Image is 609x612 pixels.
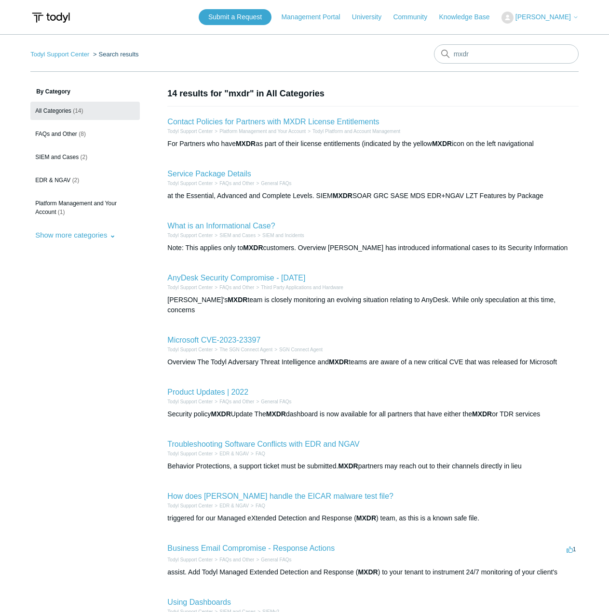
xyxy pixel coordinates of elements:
[167,450,213,457] li: Todyl Support Center
[261,181,291,186] a: General FAQs
[472,410,492,418] em: MXDR
[432,140,452,147] em: MXDR
[249,502,265,509] li: FAQ
[30,51,89,58] a: Todyl Support Center
[167,567,579,577] div: assist. Add Todyl Managed Extended Detection and Response ( ) to your tenant to instrument 24/7 m...
[213,502,249,509] li: EDR & NGAV
[167,232,213,239] li: Todyl Support Center
[30,87,140,96] h3: By Category
[338,462,358,470] em: MXDR
[219,557,254,562] a: FAQs and Other
[352,12,391,22] a: University
[243,244,263,252] em: MXDR
[213,232,256,239] li: SIEM and Cases
[256,232,304,239] li: SIEM and Incidents
[213,180,254,187] li: FAQs and Other
[219,129,306,134] a: Platform Management and Your Account
[219,233,256,238] a: SIEM and Cases
[167,128,213,135] li: Todyl Support Center
[199,9,271,25] a: Submit a Request
[249,450,265,457] li: FAQ
[333,192,352,200] em: MXDR
[279,347,323,352] a: SGN Connect Agent
[261,285,343,290] a: Third Party Applications and Hardware
[167,170,251,178] a: Service Package Details
[236,140,256,147] em: MXDR
[35,200,117,215] span: Platform Management and Your Account
[167,492,393,500] a: How does [PERSON_NAME] handle the EICAR malware test file?
[167,357,579,367] div: Overview The Todyl Adversary Threat Intelligence and teams are aware of a new critical CVE that w...
[266,410,286,418] em: MXDR
[167,285,213,290] a: Todyl Support Center
[167,243,579,253] div: Note: This applies only to customers. Overview [PERSON_NAME] has introduced informational cases t...
[167,409,579,419] div: Security policy Update The dashboard is now available for all partners that have either the or TD...
[515,13,571,21] span: [PERSON_NAME]
[30,125,140,143] a: FAQs and Other (8)
[434,44,579,64] input: Search
[393,12,437,22] a: Community
[30,51,91,58] li: Todyl Support Center
[167,451,213,456] a: Todyl Support Center
[167,139,579,149] div: For Partners who have as part of their license entitlements (indicated by the yellow icon on the ...
[254,180,291,187] li: General FAQs
[219,503,249,508] a: EDR & NGAV
[167,191,579,201] div: at the Essential, Advanced and Complete Levels. SIEM SOAR GRC SASE MDS EDR+NGAV LZT Features by P...
[30,194,140,221] a: Platform Management and Your Account (1)
[35,131,77,137] span: FAQs and Other
[167,502,213,509] li: Todyl Support Center
[167,274,305,282] a: AnyDesk Security Compromise - [DATE]
[167,180,213,187] li: Todyl Support Center
[30,102,140,120] a: All Categories (14)
[213,556,254,563] li: FAQs and Other
[358,568,378,576] em: MXDR
[81,154,88,160] span: (2)
[167,461,579,471] div: Behavior Protections, a support ticket must be submitted. partners may reach out to their channel...
[261,399,291,404] a: General FAQs
[167,398,213,405] li: Todyl Support Center
[501,12,579,24] button: [PERSON_NAME]
[219,399,254,404] a: FAQs and Other
[72,177,80,184] span: (2)
[167,557,213,562] a: Todyl Support Center
[256,451,265,456] a: FAQ
[262,233,304,238] a: SIEM and Incidents
[213,398,254,405] li: FAQs and Other
[211,410,231,418] em: MXDR
[30,148,140,166] a: SIEM and Cases (2)
[167,440,359,448] a: Troubleshooting Software Conflicts with EDR and NGAV
[567,545,576,553] span: 1
[167,503,213,508] a: Todyl Support Center
[213,128,306,135] li: Platform Management and Your Account
[213,450,249,457] li: EDR & NGAV
[167,556,213,563] li: Todyl Support Center
[167,399,213,404] a: Todyl Support Center
[167,284,213,291] li: Todyl Support Center
[35,154,79,160] span: SIEM and Cases
[167,181,213,186] a: Todyl Support Center
[254,284,343,291] li: Third Party Applications and Hardware
[167,222,275,230] a: What is an Informational Case?
[79,131,86,137] span: (8)
[329,358,349,366] em: MXDR
[167,346,213,353] li: Todyl Support Center
[356,514,376,522] em: MXDR
[281,12,350,22] a: Management Portal
[30,9,71,27] img: Todyl Support Center Help Center home page
[261,557,291,562] a: General FAQs
[219,181,254,186] a: FAQs and Other
[272,346,323,353] li: SGN Connect Agent
[30,226,120,244] button: Show more categories
[35,107,71,114] span: All Categories
[167,544,335,552] a: Business Email Compromise - Response Actions
[312,129,400,134] a: Todyl Platform and Account Management
[167,295,579,315] div: [PERSON_NAME]'s team is closely monitoring an evolving situation relating to AnyDesk. While only ...
[213,346,272,353] li: The SGN Connect Agent
[167,347,213,352] a: Todyl Support Center
[254,556,291,563] li: General FAQs
[213,284,254,291] li: FAQs and Other
[219,451,249,456] a: EDR & NGAV
[167,87,579,100] h1: 14 results for "mxdr" in All Categories
[219,285,254,290] a: FAQs and Other
[91,51,139,58] li: Search results
[73,107,83,114] span: (14)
